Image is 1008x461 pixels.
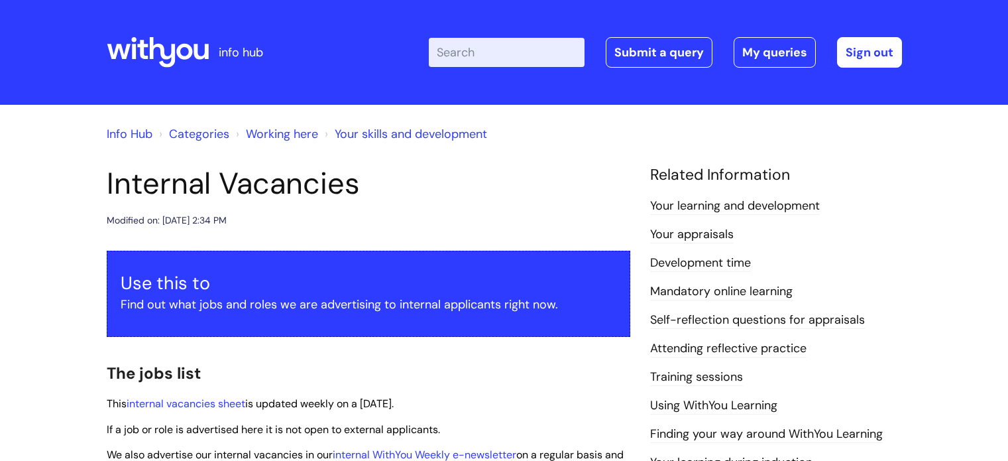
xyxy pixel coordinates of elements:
[121,273,616,294] h3: Use this to
[650,426,883,443] a: Finding your way around WithYou Learning
[107,397,394,411] span: This is updated weekly on a [DATE].
[734,37,816,68] a: My queries
[650,255,751,272] a: Development time
[650,397,777,415] a: Using WithYou Learning
[429,38,585,67] input: Search
[335,126,487,142] a: Your skills and development
[219,42,263,63] p: info hub
[107,166,630,202] h1: Internal Vacancies
[650,340,807,358] a: Attending reflective practice
[246,126,318,142] a: Working here
[156,123,229,145] li: Solution home
[233,123,318,145] li: Working here
[107,423,440,436] span: If a job or role is advertised here it is not open to external applicants.
[121,294,616,315] p: Find out what jobs and roles we are advertising to internal applicants right now.
[107,363,201,383] span: The jobs list
[321,123,487,145] li: Your skills and development
[650,226,734,243] a: Your appraisals
[127,397,245,411] a: internal vacancies sheet
[606,37,712,68] a: Submit a query
[169,126,229,142] a: Categories
[650,283,793,300] a: Mandatory online learning
[107,126,152,142] a: Info Hub
[107,212,227,229] div: Modified on: [DATE] 2:34 PM
[650,198,820,215] a: Your learning and development
[650,166,902,184] h4: Related Information
[650,312,865,329] a: Self-reflection questions for appraisals
[837,37,902,68] a: Sign out
[650,369,743,386] a: Training sessions
[429,37,902,68] div: | -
